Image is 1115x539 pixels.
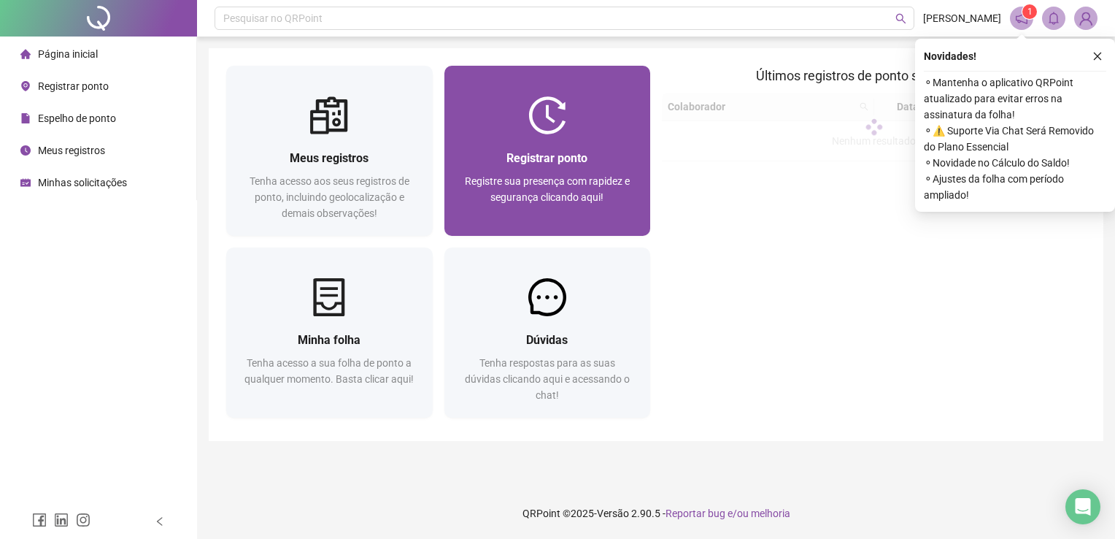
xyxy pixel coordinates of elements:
span: facebook [32,513,47,527]
span: notification [1015,12,1028,25]
span: bell [1047,12,1060,25]
span: Meus registros [38,145,105,156]
span: Tenha acesso aos seus registros de ponto, incluindo geolocalização e demais observações! [250,175,409,219]
span: [PERSON_NAME] [923,10,1001,26]
div: Open Intercom Messenger [1065,489,1100,524]
span: Página inicial [38,48,98,60]
span: Registre sua presença com rapidez e segurança clicando aqui! [465,175,630,203]
span: ⚬ Ajustes da folha com período ampliado! [924,171,1106,203]
a: Meus registrosTenha acesso aos seus registros de ponto, incluindo geolocalização e demais observa... [226,66,433,236]
span: instagram [76,513,90,527]
a: DúvidasTenha respostas para as suas dúvidas clicando aqui e acessando o chat! [444,248,651,418]
span: home [20,49,31,59]
sup: 1 [1022,4,1037,19]
span: Registrar ponto [506,151,587,165]
span: schedule [20,177,31,188]
span: search [895,13,906,24]
span: Versão [597,508,629,519]
a: Minha folhaTenha acesso a sua folha de ponto a qualquer momento. Basta clicar aqui! [226,248,433,418]
span: 1 [1027,7,1033,17]
span: Dúvidas [526,333,568,347]
span: Minha folha [298,333,360,347]
span: ⚬ Novidade no Cálculo do Saldo! [924,155,1106,171]
span: close [1092,51,1103,61]
span: ⚬ ⚠️ Suporte Via Chat Será Removido do Plano Essencial [924,123,1106,155]
footer: QRPoint © 2025 - 2.90.5 - [197,488,1115,539]
span: Meus registros [290,151,369,165]
span: linkedin [54,513,69,527]
span: Minhas solicitações [38,177,127,188]
span: ⚬ Mantenha o aplicativo QRPoint atualizado para evitar erros na assinatura da folha! [924,74,1106,123]
img: 86812 [1075,7,1097,29]
span: Tenha respostas para as suas dúvidas clicando aqui e acessando o chat! [465,357,630,401]
span: Novidades ! [924,48,976,64]
span: Registrar ponto [38,80,109,92]
span: Últimos registros de ponto sincronizados [756,68,992,83]
span: Espelho de ponto [38,112,116,124]
span: environment [20,81,31,91]
span: Reportar bug e/ou melhoria [665,508,790,519]
span: Tenha acesso a sua folha de ponto a qualquer momento. Basta clicar aqui! [244,357,414,385]
span: clock-circle [20,145,31,156]
span: file [20,113,31,123]
a: Registrar pontoRegistre sua presença com rapidez e segurança clicando aqui! [444,66,651,236]
span: left [155,516,165,527]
